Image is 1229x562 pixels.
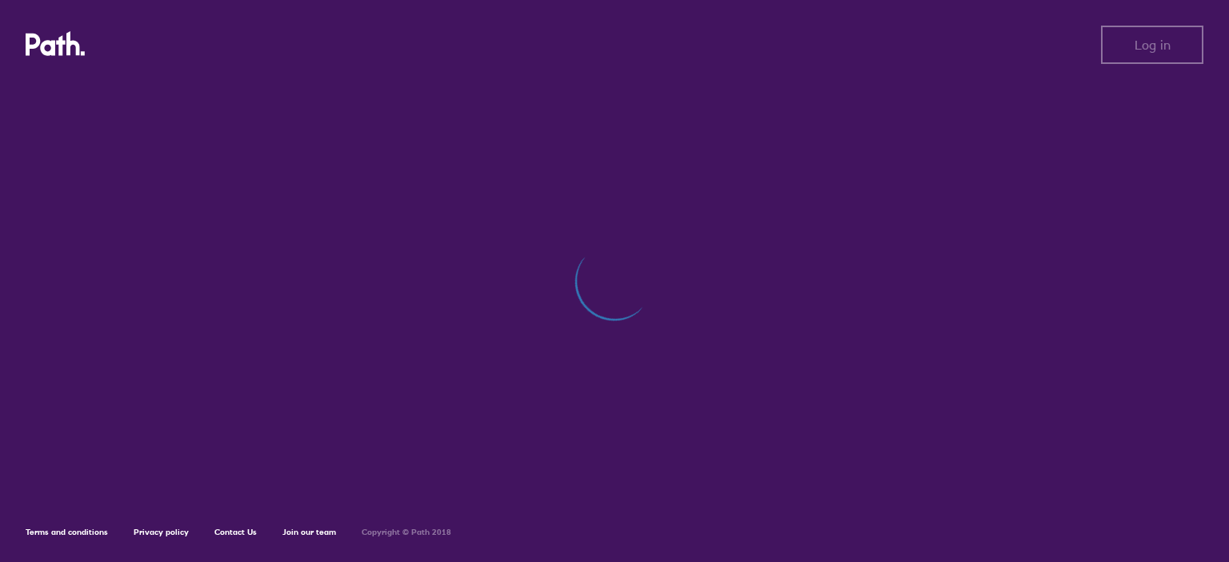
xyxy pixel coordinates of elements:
[26,527,108,537] a: Terms and conditions
[362,528,451,537] h6: Copyright © Path 2018
[282,527,336,537] a: Join our team
[1135,38,1171,52] span: Log in
[1101,26,1203,64] button: Log in
[134,527,189,537] a: Privacy policy
[214,527,257,537] a: Contact Us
